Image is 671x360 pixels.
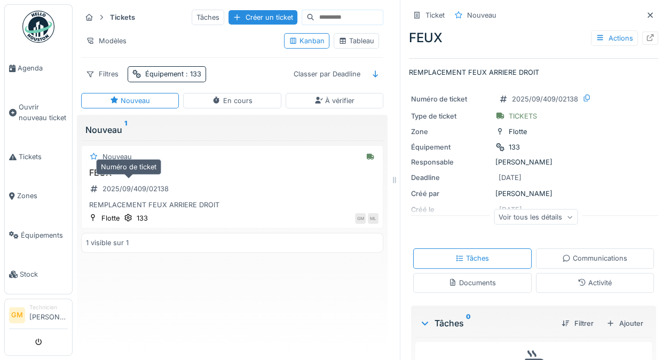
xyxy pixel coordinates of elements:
[5,88,72,137] a: Ouvrir nouveau ticket
[409,28,658,48] div: FEUX
[9,303,68,329] a: GM Technicien[PERSON_NAME]
[509,142,520,152] div: 133
[85,123,379,136] div: Nouveau
[20,269,68,279] span: Stock
[101,213,120,223] div: Flotte
[411,173,491,183] div: Deadline
[467,10,496,20] div: Nouveau
[411,157,656,167] div: [PERSON_NAME]
[19,102,68,122] span: Ouvrir nouveau ticket
[5,216,72,255] a: Équipements
[29,303,68,326] li: [PERSON_NAME]
[19,152,68,162] span: Tickets
[562,253,627,263] div: Communications
[124,123,127,136] sup: 1
[420,317,553,330] div: Tâches
[411,142,491,152] div: Équipement
[411,127,491,137] div: Zone
[578,278,612,288] div: Activité
[86,168,378,178] h3: FEUX
[81,66,123,82] div: Filtres
[86,238,129,248] div: 1 visible sur 1
[509,111,537,121] div: TICKETS
[289,66,365,82] div: Classer par Deadline
[289,36,325,46] div: Kanban
[110,96,150,106] div: Nouveau
[184,70,201,78] span: : 133
[499,173,522,183] div: [DATE]
[509,127,527,137] div: Flotte
[22,11,54,43] img: Badge_color-CXgf-gQk.svg
[338,36,374,46] div: Tableau
[106,12,139,22] strong: Tickets
[448,278,496,288] div: Documents
[212,96,252,106] div: En cours
[602,316,648,331] div: Ajouter
[425,10,445,20] div: Ticket
[192,10,224,25] div: Tâches
[512,94,578,104] div: 2025/09/409/02138
[494,209,578,225] div: Voir tous les détails
[5,255,72,294] a: Stock
[411,189,491,199] div: Créé par
[314,96,354,106] div: À vérifier
[411,111,491,121] div: Type de ticket
[591,30,638,46] div: Actions
[228,10,297,25] div: Créer un ticket
[455,253,489,263] div: Tâches
[368,213,378,224] div: ML
[9,307,25,323] li: GM
[557,316,598,331] div: Filtrer
[355,213,366,224] div: GM
[466,317,471,330] sup: 0
[5,176,72,215] a: Zones
[411,189,656,199] div: [PERSON_NAME]
[21,230,68,240] span: Équipements
[96,159,161,175] div: Numéro de ticket
[102,152,132,162] div: Nouveau
[145,69,201,79] div: Équipement
[29,303,68,311] div: Technicien
[86,200,378,210] div: REMPLACEMENT FEUX ARRIERE DROIT
[409,67,658,77] p: REMPLACEMENT FEUX ARRIERE DROIT
[411,157,491,167] div: Responsable
[18,63,68,73] span: Agenda
[17,191,68,201] span: Zones
[411,94,491,104] div: Numéro de ticket
[5,49,72,88] a: Agenda
[102,184,169,194] div: 2025/09/409/02138
[81,33,131,49] div: Modèles
[5,137,72,176] a: Tickets
[137,213,148,223] div: 133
